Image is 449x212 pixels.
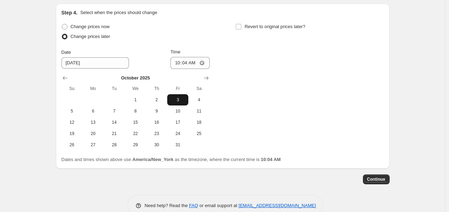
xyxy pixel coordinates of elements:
[191,97,207,103] span: 4
[64,142,80,148] span: 26
[191,108,207,114] span: 11
[125,139,146,150] button: Wednesday October 29 2025
[85,131,101,136] span: 20
[64,108,80,114] span: 5
[104,128,125,139] button: Tuesday October 21 2025
[104,139,125,150] button: Tuesday October 28 2025
[61,139,83,150] button: Sunday October 26 2025
[149,108,164,114] span: 9
[245,24,305,29] span: Revert to original prices later?
[104,117,125,128] button: Tuesday October 14 2025
[61,117,83,128] button: Sunday October 12 2025
[149,97,164,103] span: 2
[167,128,188,139] button: Friday October 24 2025
[71,34,110,39] span: Change prices later
[167,117,188,128] button: Friday October 17 2025
[128,108,143,114] span: 8
[106,86,122,91] span: Tu
[125,83,146,94] th: Wednesday
[261,157,281,162] b: 10:04 AM
[128,86,143,91] span: We
[61,157,281,162] span: Dates and times shown above use as the timezone, where the current time is
[145,203,189,208] span: Need help? Read the
[146,83,167,94] th: Thursday
[71,24,110,29] span: Change prices now
[125,105,146,117] button: Wednesday October 8 2025
[85,86,101,91] span: Mo
[167,94,188,105] button: Friday October 3 2025
[146,117,167,128] button: Thursday October 16 2025
[239,203,316,208] a: [EMAIL_ADDRESS][DOMAIN_NAME]
[189,203,198,208] a: FAQ
[83,128,104,139] button: Monday October 20 2025
[170,108,186,114] span: 10
[83,83,104,94] th: Monday
[61,83,83,94] th: Sunday
[188,105,209,117] button: Saturday October 11 2025
[106,108,122,114] span: 7
[61,9,78,16] h2: Step 4.
[167,83,188,94] th: Friday
[106,120,122,125] span: 14
[188,117,209,128] button: Saturday October 18 2025
[61,50,71,55] span: Date
[80,9,157,16] p: Select when the prices should change
[106,142,122,148] span: 28
[170,97,186,103] span: 3
[64,131,80,136] span: 19
[83,105,104,117] button: Monday October 6 2025
[146,94,167,105] button: Thursday October 2 2025
[146,128,167,139] button: Thursday October 23 2025
[170,49,180,54] span: Time
[198,203,239,208] span: or email support at
[149,86,164,91] span: Th
[83,117,104,128] button: Monday October 13 2025
[132,157,174,162] b: America/New_York
[188,128,209,139] button: Saturday October 25 2025
[125,128,146,139] button: Wednesday October 22 2025
[128,97,143,103] span: 1
[83,139,104,150] button: Monday October 27 2025
[128,131,143,136] span: 22
[61,128,83,139] button: Sunday October 19 2025
[85,120,101,125] span: 13
[170,86,186,91] span: Fr
[125,94,146,105] button: Wednesday October 1 2025
[106,131,122,136] span: 21
[104,105,125,117] button: Tuesday October 7 2025
[170,120,186,125] span: 17
[146,105,167,117] button: Thursday October 9 2025
[201,73,211,83] button: Show next month, November 2025
[146,139,167,150] button: Thursday October 30 2025
[61,105,83,117] button: Sunday October 5 2025
[167,139,188,150] button: Friday October 31 2025
[64,86,80,91] span: Su
[125,117,146,128] button: Wednesday October 15 2025
[128,120,143,125] span: 15
[170,131,186,136] span: 24
[85,108,101,114] span: 6
[188,83,209,94] th: Saturday
[104,83,125,94] th: Tuesday
[191,131,207,136] span: 25
[170,142,186,148] span: 31
[64,120,80,125] span: 12
[367,176,385,182] span: Continue
[188,94,209,105] button: Saturday October 4 2025
[170,57,210,69] input: 12:00
[191,86,207,91] span: Sa
[167,105,188,117] button: Friday October 10 2025
[363,174,390,184] button: Continue
[60,73,70,83] button: Show previous month, September 2025
[128,142,143,148] span: 29
[85,142,101,148] span: 27
[149,142,164,148] span: 30
[149,120,164,125] span: 16
[191,120,207,125] span: 18
[149,131,164,136] span: 23
[61,57,129,69] input: 9/25/2025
